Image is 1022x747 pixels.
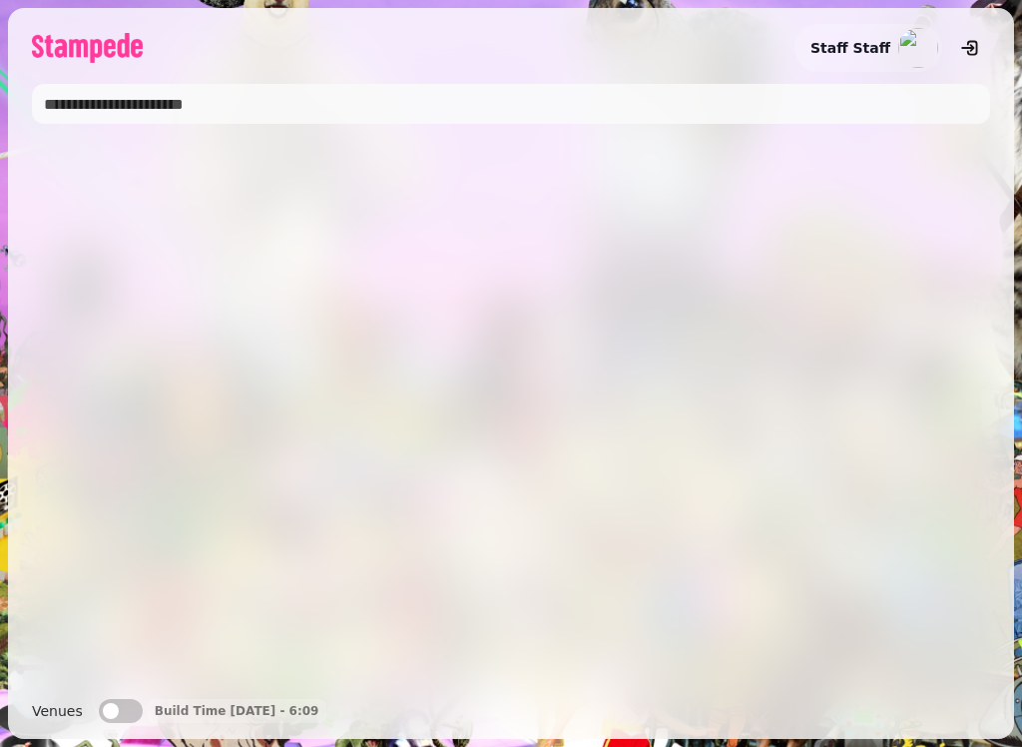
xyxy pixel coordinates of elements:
label: Venues [32,699,83,723]
p: Build Time [DATE] - 6:09 [155,703,319,719]
img: logo [32,33,143,63]
button: logout [950,28,990,68]
img: aHR0cHM6Ly93d3cuZ3JhdmF0YXIuY29tL2F2YXRhci9lOGUxYzE3MGEwZjIwZTQzMjgyNzc1OWQyODkwZTcwYz9zPTE1MCZkP... [898,28,938,68]
h2: Staff Staff [810,38,890,58]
